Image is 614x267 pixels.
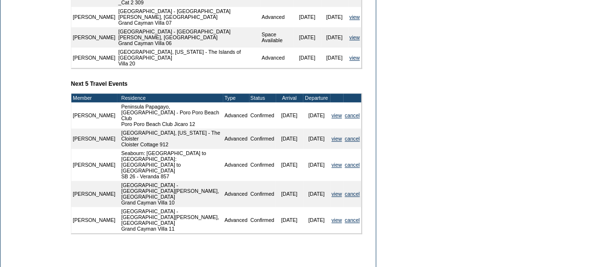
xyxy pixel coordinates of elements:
[249,181,276,207] td: Confirmed
[223,102,249,128] td: Advanced
[303,149,330,181] td: [DATE]
[223,181,249,207] td: Advanced
[276,181,303,207] td: [DATE]
[223,149,249,181] td: Advanced
[223,128,249,149] td: Advanced
[120,149,223,181] td: Seabourn: [GEOGRAPHIC_DATA] to [GEOGRAPHIC_DATA]: [GEOGRAPHIC_DATA] to [GEOGRAPHIC_DATA] SB 26 - ...
[332,136,342,141] a: view
[71,102,117,128] td: [PERSON_NAME]
[345,162,360,168] a: cancel
[249,94,276,102] td: Status
[71,47,117,68] td: [PERSON_NAME]
[249,207,276,233] td: Confirmed
[120,94,223,102] td: Residence
[349,34,360,40] a: view
[332,191,342,197] a: view
[71,128,117,149] td: [PERSON_NAME]
[345,136,360,141] a: cancel
[71,149,117,181] td: [PERSON_NAME]
[349,55,360,61] a: view
[260,7,294,27] td: Advanced
[71,7,117,27] td: [PERSON_NAME]
[276,102,303,128] td: [DATE]
[71,80,128,87] b: Next 5 Travel Events
[117,47,260,68] td: [GEOGRAPHIC_DATA], [US_STATE] - The Islands of [GEOGRAPHIC_DATA] Villa 20
[117,27,260,47] td: [GEOGRAPHIC_DATA] - [GEOGRAPHIC_DATA][PERSON_NAME], [GEOGRAPHIC_DATA] Grand Cayman Villa 06
[303,128,330,149] td: [DATE]
[332,217,342,223] a: view
[276,94,303,102] td: Arrival
[276,207,303,233] td: [DATE]
[321,47,348,68] td: [DATE]
[349,14,360,20] a: view
[260,27,294,47] td: Space Available
[303,207,330,233] td: [DATE]
[303,102,330,128] td: [DATE]
[321,7,348,27] td: [DATE]
[71,207,117,233] td: [PERSON_NAME]
[71,27,117,47] td: [PERSON_NAME]
[120,207,223,233] td: [GEOGRAPHIC_DATA] - [GEOGRAPHIC_DATA][PERSON_NAME], [GEOGRAPHIC_DATA] Grand Cayman Villa 11
[260,47,294,68] td: Advanced
[321,27,348,47] td: [DATE]
[223,94,249,102] td: Type
[303,181,330,207] td: [DATE]
[345,112,360,118] a: cancel
[120,102,223,128] td: Peninsula Papagayo, [GEOGRAPHIC_DATA] - Poro Poro Beach Club Poro Poro Beach Club Jicaro 12
[345,217,360,223] a: cancel
[345,191,360,197] a: cancel
[71,181,117,207] td: [PERSON_NAME]
[332,162,342,168] a: view
[249,149,276,181] td: Confirmed
[120,128,223,149] td: [GEOGRAPHIC_DATA], [US_STATE] - The Cloister Cloister Cottage 912
[71,94,117,102] td: Member
[223,207,249,233] td: Advanced
[249,128,276,149] td: Confirmed
[332,112,342,118] a: view
[294,27,321,47] td: [DATE]
[294,7,321,27] td: [DATE]
[294,47,321,68] td: [DATE]
[276,128,303,149] td: [DATE]
[249,102,276,128] td: Confirmed
[117,7,260,27] td: [GEOGRAPHIC_DATA] - [GEOGRAPHIC_DATA][PERSON_NAME], [GEOGRAPHIC_DATA] Grand Cayman Villa 07
[120,181,223,207] td: [GEOGRAPHIC_DATA] - [GEOGRAPHIC_DATA][PERSON_NAME], [GEOGRAPHIC_DATA] Grand Cayman Villa 10
[276,149,303,181] td: [DATE]
[303,94,330,102] td: Departure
